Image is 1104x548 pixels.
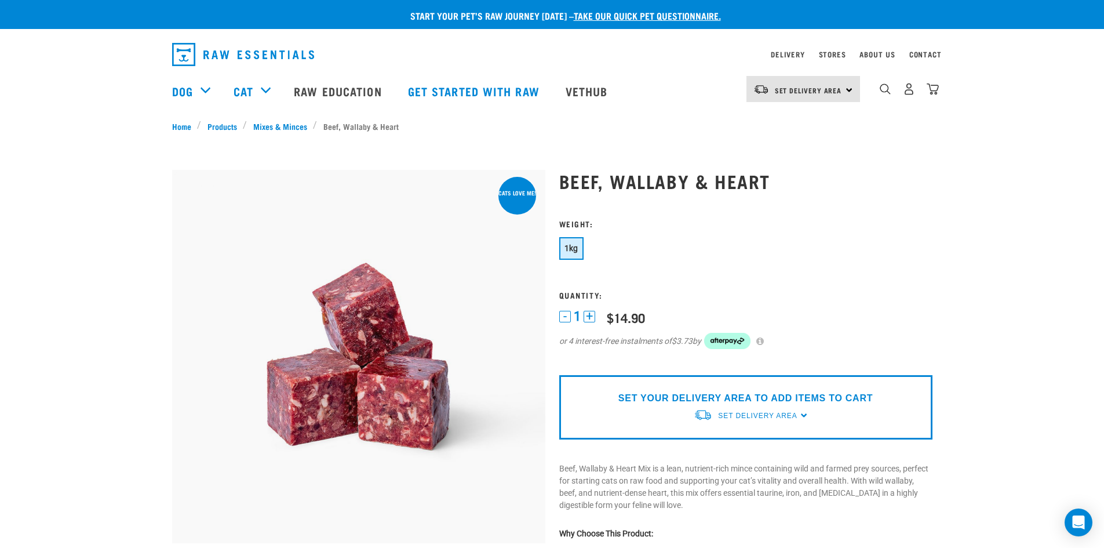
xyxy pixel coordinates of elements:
button: + [584,311,595,322]
button: 1kg [559,237,584,260]
span: 1kg [564,244,578,253]
h1: Beef, Wallaby & Heart [559,170,932,191]
h3: Quantity: [559,291,932,299]
p: Beef, Wallaby & Heart Mix is a lean, nutrient-rich mince containing wild and farmed prey sources,... [559,463,932,511]
img: home-icon-1@2x.png [880,84,891,95]
img: Raw Essentials 2024 July2572 Beef Wallaby Heart [172,170,545,543]
nav: breadcrumbs [172,120,932,132]
a: Stores [819,52,846,56]
a: Dog [172,82,193,100]
img: home-icon@2x.png [927,83,939,95]
a: take our quick pet questionnaire. [574,13,721,18]
span: Set Delivery Area [775,88,842,92]
a: Get started with Raw [396,68,554,114]
a: Vethub [554,68,622,114]
img: Raw Essentials Logo [172,43,314,66]
a: About Us [859,52,895,56]
span: Set Delivery Area [718,412,797,420]
img: Afterpay [704,333,750,349]
div: Open Intercom Messenger [1065,509,1092,536]
h3: Weight: [559,219,932,228]
a: Products [201,120,243,132]
div: or 4 interest-free instalments of by [559,333,932,349]
button: - [559,311,571,322]
img: user.png [903,83,915,95]
a: Raw Education [282,68,396,114]
strong: Why Choose This Product: [559,529,653,538]
a: Home [172,120,198,132]
span: $3.73 [672,335,693,347]
div: $14.90 [607,310,645,325]
nav: dropdown navigation [163,38,942,71]
span: 1 [574,310,581,322]
a: Delivery [771,52,804,56]
img: van-moving.png [753,84,769,95]
a: Mixes & Minces [247,120,313,132]
a: Contact [909,52,942,56]
a: Cat [234,82,253,100]
p: SET YOUR DELIVERY AREA TO ADD ITEMS TO CART [618,391,873,405]
img: van-moving.png [694,409,712,421]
